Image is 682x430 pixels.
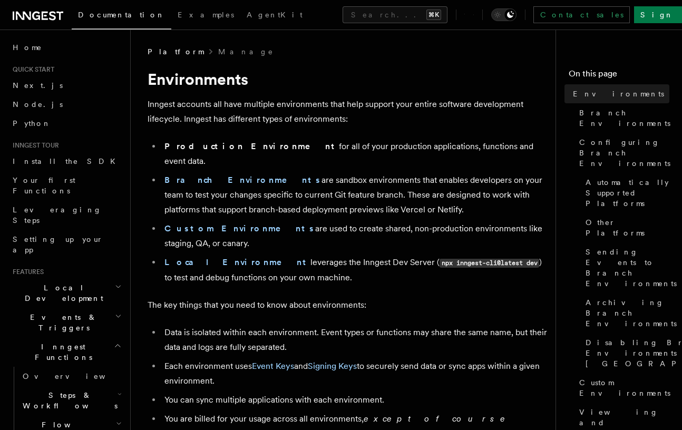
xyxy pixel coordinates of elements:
[13,206,102,224] span: Leveraging Steps
[218,46,274,57] a: Manage
[586,297,677,329] span: Archiving Branch Environments
[78,11,165,19] span: Documentation
[178,11,234,19] span: Examples
[161,393,547,407] li: You can sync multiple applications with each environment.
[13,81,63,90] span: Next.js
[8,171,124,200] a: Your first Functions
[164,141,339,151] strong: Production Environment
[575,373,669,403] a: Custom Environments
[581,213,669,242] a: Other Platforms
[148,46,203,57] span: Platform
[18,367,124,386] a: Overview
[247,11,303,19] span: AgentKit
[586,177,669,209] span: Automatically Supported Platforms
[164,175,321,185] a: Branch Environments
[8,312,115,333] span: Events & Triggers
[586,217,669,238] span: Other Platforms
[148,298,547,312] p: The key things that you need to know about environments:
[164,257,310,267] a: Local Environment
[18,386,124,415] button: Steps & Workflows
[579,377,670,398] span: Custom Environments
[23,372,131,380] span: Overview
[13,42,42,53] span: Home
[579,137,670,169] span: Configuring Branch Environments
[426,9,441,20] kbd: ⌘K
[161,359,547,388] li: Each environment uses and to securely send data or sync apps within a given environment.
[8,38,124,57] a: Home
[13,235,103,254] span: Setting up your app
[240,3,309,28] a: AgentKit
[581,242,669,293] a: Sending Events to Branch Environments
[581,173,669,213] a: Automatically Supported Platforms
[13,119,51,128] span: Python
[573,89,664,99] span: Environments
[13,100,63,109] span: Node.js
[8,95,124,114] a: Node.js
[343,6,447,23] button: Search...⌘K
[8,114,124,133] a: Python
[161,173,547,217] li: are sandbox environments that enables developers on your team to test your changes specific to cu...
[161,139,547,169] li: for all of your production applications, functions and event data.
[171,3,240,28] a: Examples
[148,97,547,126] p: Inngest accounts all have multiple environments that help support your entire software developmen...
[148,70,547,89] h1: Environments
[575,133,669,173] a: Configuring Branch Environments
[72,3,171,30] a: Documentation
[161,325,547,355] li: Data is isolated within each environment. Event types or functions may share the same name, but t...
[252,361,294,371] a: Event Keys
[586,247,677,289] span: Sending Events to Branch Environments
[491,8,517,21] button: Toggle dark mode
[164,223,315,233] a: Custom Environments
[8,337,124,367] button: Inngest Functions
[161,255,547,285] li: leverages the Inngest Dev Server ( ) to test and debug functions on your own machine.
[13,176,75,195] span: Your first Functions
[581,293,669,333] a: Archiving Branch Environments
[8,341,114,363] span: Inngest Functions
[569,67,669,84] h4: On this page
[13,157,122,165] span: Install the SDK
[308,361,357,371] a: Signing Keys
[8,308,124,337] button: Events & Triggers
[8,268,44,276] span: Features
[8,65,54,74] span: Quick start
[579,107,670,129] span: Branch Environments
[8,282,115,304] span: Local Development
[575,103,669,133] a: Branch Environments
[8,230,124,259] a: Setting up your app
[8,141,59,150] span: Inngest tour
[8,278,124,308] button: Local Development
[18,390,118,411] span: Steps & Workflows
[161,221,547,251] li: are used to create shared, non-production environments like staging, QA, or canary.
[581,333,669,373] a: Disabling Branch Environments in [GEOGRAPHIC_DATA]
[440,259,539,268] code: npx inngest-cli@latest dev
[8,76,124,95] a: Next.js
[569,84,669,103] a: Environments
[533,6,630,23] a: Contact sales
[8,152,124,171] a: Install the SDK
[8,200,124,230] a: Leveraging Steps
